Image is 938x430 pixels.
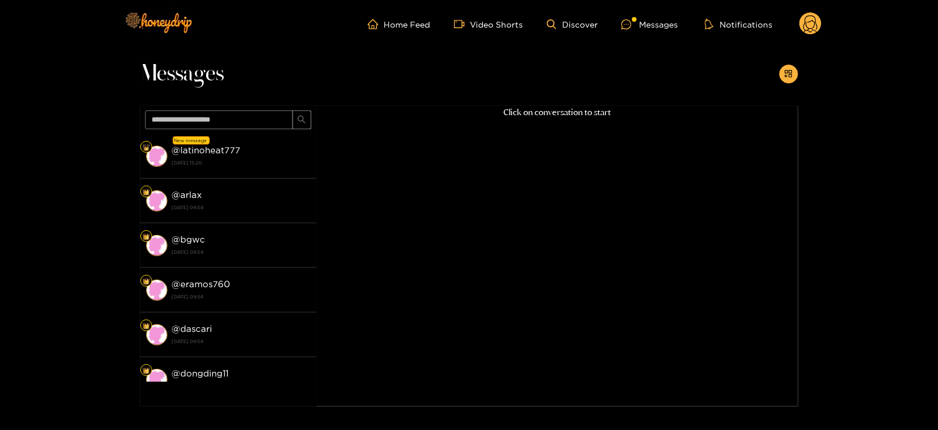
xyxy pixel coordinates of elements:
[146,146,167,167] img: conversation
[140,60,224,88] span: Messages
[172,234,206,244] strong: @ bgwc
[146,235,167,256] img: conversation
[779,65,798,83] button: appstore-add
[172,157,311,168] strong: [DATE] 15:20
[172,336,311,347] strong: [DATE] 09:54
[172,381,311,391] strong: [DATE] 09:54
[172,190,203,200] strong: @ arlax
[146,280,167,301] img: conversation
[172,202,311,213] strong: [DATE] 09:54
[621,18,678,31] div: Messages
[784,69,793,79] span: appstore-add
[146,324,167,345] img: conversation
[143,144,150,151] img: Fan Level
[454,19,470,29] span: video-camera
[547,19,598,29] a: Discover
[143,322,150,330] img: Fan Level
[368,19,384,29] span: home
[454,19,523,29] a: Video Shorts
[146,369,167,390] img: conversation
[368,19,431,29] a: Home Feed
[146,190,167,211] img: conversation
[297,115,306,125] span: search
[317,106,798,119] p: Click on conversation to start
[172,368,229,378] strong: @ dongding11
[143,233,150,240] img: Fan Level
[172,145,241,155] strong: @ latinoheat777
[173,136,210,145] div: New message
[143,278,150,285] img: Fan Level
[172,247,311,257] strong: [DATE] 09:54
[172,324,213,334] strong: @ dascari
[293,110,311,129] button: search
[143,189,150,196] img: Fan Level
[701,18,776,30] button: Notifications
[172,279,231,289] strong: @ eramos760
[172,291,311,302] strong: [DATE] 09:54
[143,367,150,374] img: Fan Level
